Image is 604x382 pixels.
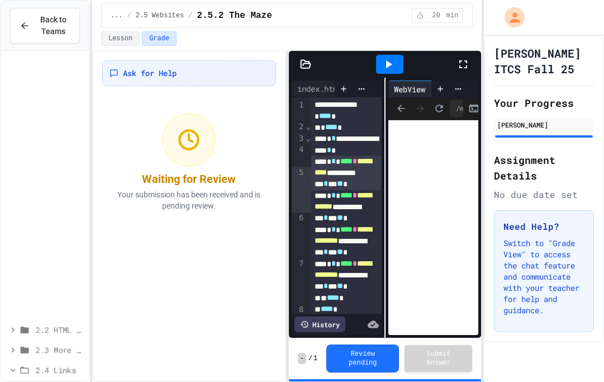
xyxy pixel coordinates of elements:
[142,31,177,46] button: Grade
[497,120,591,130] div: [PERSON_NAME]
[188,11,192,20] span: /
[388,83,431,95] div: WebView
[326,345,399,372] button: Review pending
[36,344,84,356] span: 2.3 More HTML tags
[494,188,594,201] div: No due date set
[36,324,84,336] span: 2.2 HTML Structure
[431,100,448,117] button: Refresh
[450,100,463,117] div: /w/x/C.html
[494,45,594,77] h1: [PERSON_NAME] ITCS Fall 25
[503,238,584,316] p: Switch to "Grade View" to access the chat feature and communicate with your teacher for help and ...
[465,100,482,117] button: Console
[306,134,311,143] span: Fold line
[388,120,478,336] iframe: Web Preview
[142,171,236,187] div: Waiting for Review
[393,100,410,117] span: Back
[494,95,594,111] h2: Your Progress
[313,354,317,363] span: 1
[101,31,140,46] button: Lesson
[292,304,306,350] div: 8
[123,68,177,79] span: Ask for Help
[503,220,584,233] h3: Need Help?
[197,9,272,22] span: 2.5.2 The Maze
[292,121,306,133] div: 2
[292,144,306,167] div: 4
[10,8,80,44] button: Back to Teams
[294,317,345,332] div: History
[292,167,306,213] div: 5
[405,345,472,372] button: Submit Answer
[557,337,593,371] iframe: chat widget
[388,81,460,97] div: WebView
[427,11,445,20] span: 20
[298,353,306,364] span: -
[136,11,184,20] span: 2.5 Websites
[494,152,594,183] h2: Assignment Details
[36,14,70,37] span: Back to Teams
[413,350,463,367] span: Submit Answer
[292,133,306,144] div: 3
[412,100,429,117] span: Forward
[306,122,311,131] span: Fold line
[109,189,269,211] p: Your submission has been received and is pending review.
[446,11,459,20] span: min
[292,100,306,121] div: 1
[511,289,593,336] iframe: chat widget
[127,11,131,20] span: /
[292,81,362,97] div: index.html
[111,11,123,20] span: ...
[36,364,84,376] span: 2.4 Links
[292,83,348,95] div: index.html
[292,258,306,304] div: 7
[308,354,312,363] span: /
[292,213,306,258] div: 6
[493,4,527,30] div: My Account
